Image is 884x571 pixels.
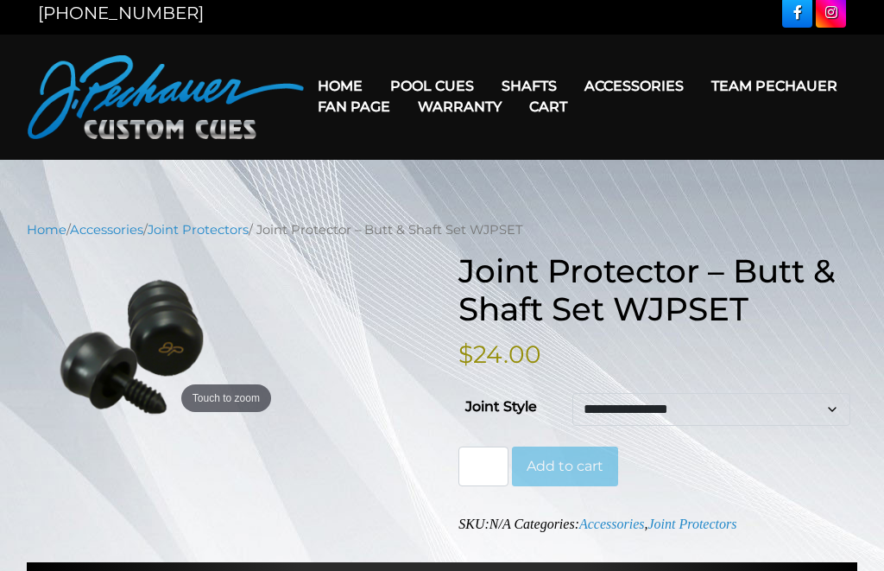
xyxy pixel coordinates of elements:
[648,517,737,531] a: Joint Protectors
[488,64,571,108] a: Shafts
[458,447,508,486] input: Product quantity
[514,517,736,531] span: Categories: ,
[698,64,851,108] a: Team Pechauer
[512,447,618,486] button: Add to cart
[404,85,515,129] a: Warranty
[148,222,249,238] a: Joint Protectors
[70,222,143,238] a: Accessories
[27,220,857,239] nav: Breadcrumb
[458,252,857,330] h1: Joint Protector – Butt & Shaft Set WJPSET
[27,274,237,419] img: 21-1010x168-1.png
[376,64,488,108] a: Pool Cues
[458,517,510,531] span: SKU:
[571,64,698,108] a: Accessories
[304,85,404,129] a: Fan Page
[38,3,204,23] a: [PHONE_NUMBER]
[489,517,511,531] span: N/A
[458,339,473,369] span: $
[27,274,426,419] a: Touch to zoom
[579,517,645,531] a: Accessories
[304,64,376,108] a: Home
[27,222,66,238] a: Home
[28,55,304,139] img: Pechauer Custom Cues
[515,85,581,129] a: Cart
[458,339,541,369] bdi: 24.00
[465,393,537,421] label: Joint Style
